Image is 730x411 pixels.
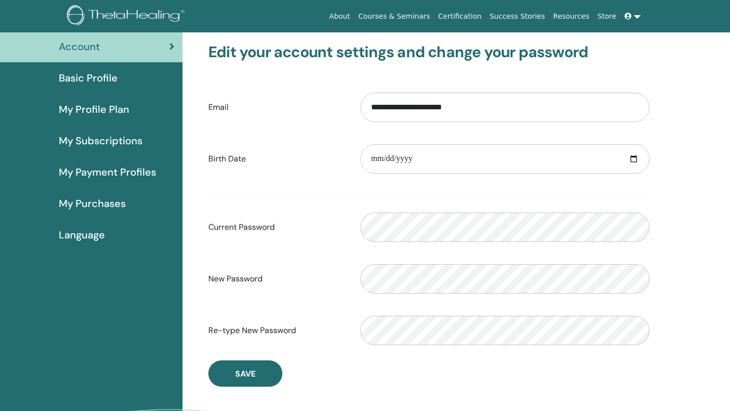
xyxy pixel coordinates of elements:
img: logo.png [67,5,188,28]
a: Certification [434,7,485,26]
a: Courses & Seminars [354,7,434,26]
label: Birth Date [201,149,353,169]
span: My Profile Plan [59,102,129,117]
a: Success Stories [486,7,549,26]
span: My Subscriptions [59,133,142,148]
a: Resources [549,7,594,26]
a: Store [594,7,620,26]
span: My Payment Profiles [59,165,156,180]
button: Save [208,360,282,387]
span: My Purchases [59,196,126,211]
label: Email [201,98,353,117]
span: Basic Profile [59,70,118,86]
label: Re-type New Password [201,321,353,340]
label: New Password [201,269,353,289]
span: Language [59,227,105,242]
a: About [325,7,354,26]
span: Account [59,39,100,54]
label: Current Password [201,218,353,237]
span: Save [235,368,255,379]
h3: Edit your account settings and change your password [208,43,649,61]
